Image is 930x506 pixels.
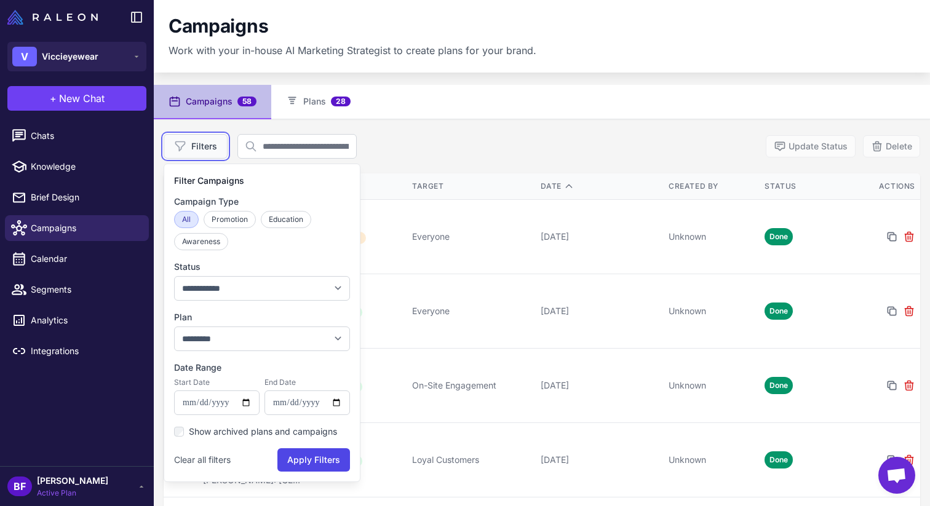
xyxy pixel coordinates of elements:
span: Done [765,302,793,320]
button: Filters [164,134,228,159]
button: Clear all filters [174,448,231,472]
div: Unknown [669,453,755,467]
div: Unknown [669,230,755,243]
div: Everyone [412,304,530,318]
button: Delete [863,135,920,157]
div: Created By [669,181,755,192]
p: Work with your in-house AI Marketing Strategist to create plans for your brand. [169,43,536,58]
label: Campaign Type [174,195,350,208]
div: Everyone [412,230,530,243]
a: Campaigns [5,215,149,241]
button: Plans28 [271,85,365,119]
span: Active Plan [37,488,108,499]
div: Unknown [669,304,755,318]
a: Calendar [5,246,149,272]
div: V [12,47,37,66]
span: Viccieyewear [42,50,98,63]
button: +New Chat [7,86,146,111]
a: Knowledge [5,154,149,180]
span: Chats [31,129,139,143]
div: BF [7,476,32,496]
span: New Chat [59,91,105,106]
div: Unknown [669,379,755,392]
span: Segments [31,283,139,296]
a: Brief Design [5,184,149,210]
a: Segments [5,277,149,302]
div: Status [765,181,851,192]
button: Apply Filters [277,448,350,472]
span: Campaigns [31,221,139,235]
div: [DATE] [541,304,659,318]
div: Date [541,181,659,192]
span: Integrations [31,344,139,358]
span: 28 [331,97,351,106]
label: End Date [264,377,350,388]
a: Chats [5,123,149,149]
span: Done [765,228,793,245]
h1: Campaigns [169,15,268,38]
a: Raleon Logo [7,10,103,25]
span: + [50,91,57,106]
button: Update Status [766,135,856,157]
h3: Filter Campaigns [174,174,350,188]
span: Done [765,451,793,468]
span: [PERSON_NAME] [37,474,108,488]
a: Integrations [5,338,149,364]
span: Brief Design [31,191,139,204]
label: Show archived plans and campaigns [189,425,337,438]
div: [DATE] [541,230,659,243]
span: Calendar [31,252,139,266]
div: [DATE] [541,379,659,392]
label: Date Range [174,361,350,374]
span: Done [765,377,793,394]
button: VViccieyewear [7,42,146,71]
label: Start Date [174,377,260,388]
span: 58 [237,97,256,106]
button: Campaigns58 [154,85,271,119]
div: [DATE] [541,453,659,467]
span: Knowledge [31,160,139,173]
button: Awareness [174,233,228,250]
button: Education [261,211,311,228]
img: Raleon Logo [7,10,98,25]
label: Plan [174,310,350,324]
div: On-Site Engagement [412,379,530,392]
label: Status [174,260,350,274]
div: Loyal Customers [412,453,530,467]
a: Analytics [5,307,149,333]
span: Analytics [31,314,139,327]
div: Target [412,181,530,192]
button: All [174,211,199,228]
div: Open chat [878,457,915,494]
button: Promotion [204,211,256,228]
th: Actions [856,173,920,200]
